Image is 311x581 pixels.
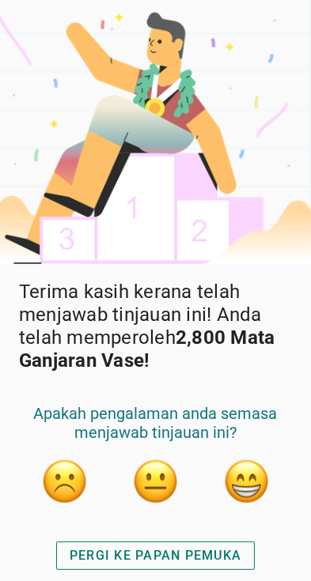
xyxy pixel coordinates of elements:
span: Anda telah memperoleh [19,304,275,372]
div: Apakah pengalaman anda semasa menjawab tinjauan ini? [19,404,292,458]
div: PERGI KE PAPAN PEMUKA [70,546,241,565]
strong: 2,800 Mata Ganjaran Vase! [19,326,275,372]
span: Terima kasih kerana telah menjawab tinjauan ini! [19,281,240,326]
button: PERGI KE PAPAN PEMUKA [56,541,255,570]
